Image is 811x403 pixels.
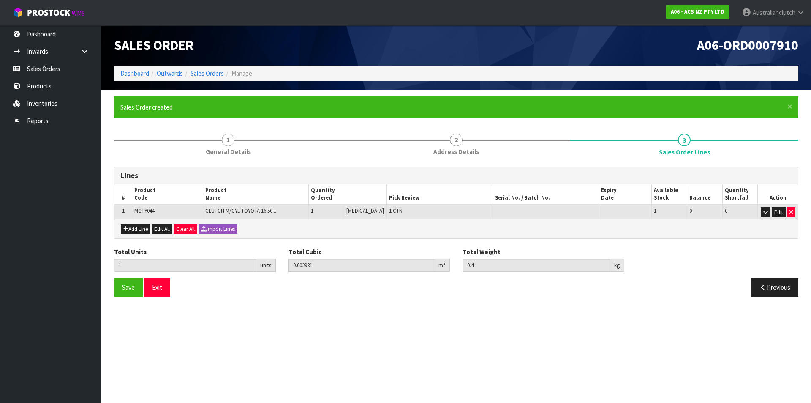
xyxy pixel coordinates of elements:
span: × [787,101,792,112]
input: Total Units [114,259,256,272]
a: Sales Orders [191,69,224,77]
th: Serial No. / Batch No. [493,184,599,205]
span: MCTY044 [134,207,155,214]
th: Available Stock [652,184,687,205]
span: 3 [678,134,691,146]
input: Total Weight [463,259,610,272]
span: 0 [725,207,727,214]
a: Dashboard [120,69,149,77]
button: Edit [772,207,786,217]
span: General Details [206,147,251,156]
span: 1 [222,134,234,146]
th: Expiry Date [599,184,652,205]
button: Add Line [121,224,150,234]
span: Sales Order [114,37,193,54]
h3: Lines [121,172,792,180]
button: Import Lines [199,224,237,234]
button: Previous [751,278,798,296]
th: Pick Review [387,184,493,205]
span: [MEDICAL_DATA] [346,207,384,214]
img: cube-alt.png [13,7,23,18]
div: m³ [434,259,450,272]
span: ProStock [27,7,70,18]
button: Save [114,278,143,296]
th: Quantity Shortfall [722,184,758,205]
span: Address Details [433,147,479,156]
a: Outwards [157,69,183,77]
label: Total Cubic [288,247,321,256]
span: 1 [654,207,656,214]
th: Balance [687,184,723,205]
span: Sales Order Lines [659,148,710,156]
input: Total Cubic [288,259,435,272]
span: Australianclutch [753,8,795,16]
small: WMS [72,9,85,17]
label: Total Units [114,247,147,256]
label: Total Weight [463,247,501,256]
span: CLUTCH M/CYL TOYOTA 16.50... [205,207,276,214]
span: Sales Order Lines [114,161,798,303]
span: 1 CTN [389,207,403,214]
strong: A06 - ACS NZ PTY LTD [671,8,724,15]
span: 2 [450,134,463,146]
span: A06-ORD0007910 [697,37,798,54]
th: # [114,184,132,205]
th: Product Code [132,184,203,205]
span: Manage [231,69,252,77]
span: Save [122,283,135,291]
span: 0 [689,207,692,214]
button: Edit All [152,224,172,234]
button: Exit [144,278,170,296]
div: kg [610,259,624,272]
th: Action [758,184,798,205]
button: Clear All [174,224,197,234]
div: units [256,259,276,272]
th: Quantity Ordered [309,184,387,205]
span: Sales Order created [120,103,173,111]
span: 1 [122,207,125,214]
th: Product Name [203,184,309,205]
span: 1 [311,207,313,214]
